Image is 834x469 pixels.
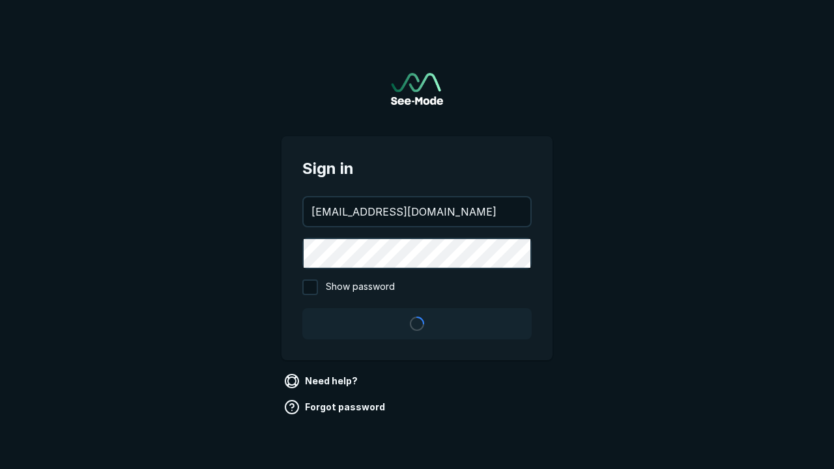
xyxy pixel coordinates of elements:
span: Sign in [302,157,532,180]
img: See-Mode Logo [391,73,443,105]
span: Show password [326,279,395,295]
a: Forgot password [281,397,390,418]
input: your@email.com [304,197,530,226]
a: Go to sign in [391,73,443,105]
a: Need help? [281,371,363,391]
